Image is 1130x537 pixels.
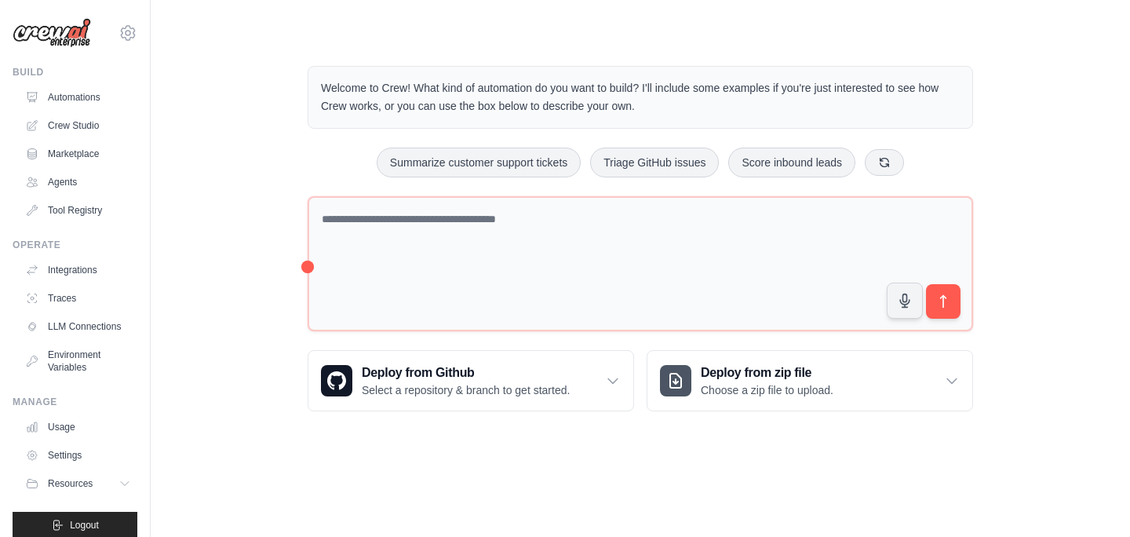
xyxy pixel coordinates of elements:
a: Tool Registry [19,198,137,223]
a: Environment Variables [19,342,137,380]
button: Resources [19,471,137,496]
p: Welcome to Crew! What kind of automation do you want to build? I'll include some examples if you'... [321,79,960,115]
a: Settings [19,443,137,468]
div: Manage [13,396,137,408]
img: Logo [13,18,91,48]
a: Usage [19,415,137,440]
button: Summarize customer support tickets [377,148,581,177]
a: LLM Connections [19,314,137,339]
a: Automations [19,85,137,110]
a: Integrations [19,258,137,283]
button: Triage GitHub issues [590,148,719,177]
div: Build [13,66,137,79]
span: Resources [48,477,93,490]
h3: Deploy from zip file [701,363,833,382]
a: Traces [19,286,137,311]
span: Logout [70,519,99,532]
h3: Deploy from Github [362,363,570,382]
a: Agents [19,170,137,195]
p: Choose a zip file to upload. [701,382,833,398]
a: Marketplace [19,141,137,166]
button: Score inbound leads [728,148,855,177]
p: Select a repository & branch to get started. [362,382,570,398]
a: Crew Studio [19,113,137,138]
div: Operate [13,239,137,251]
